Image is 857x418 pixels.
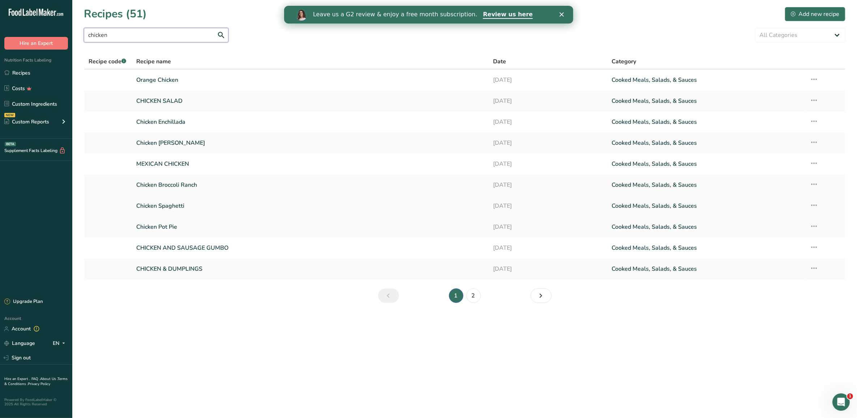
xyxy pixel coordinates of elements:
a: [DATE] [493,261,603,276]
div: BETA [5,142,16,146]
div: Upgrade Plan [4,298,43,305]
a: [DATE] [493,156,603,172]
iframe: Intercom live chat [832,393,850,411]
a: [DATE] [493,72,603,88]
a: Cooked Meals, Salads, & Sauces [612,177,801,193]
a: Cooked Meals, Salads, & Sauces [612,240,801,256]
a: Chicken Broccoli Ranch [136,177,484,193]
div: Add new recipe [791,10,839,18]
a: Cooked Meals, Salads, & Sauces [612,72,801,88]
h1: Recipes (51) [84,6,147,22]
span: Category [612,57,636,66]
a: Language [4,337,35,350]
a: Page 2. [466,288,481,303]
a: Chicken Pot Pie [136,219,484,235]
button: Add new recipe [785,7,845,21]
a: Previous page [378,288,399,303]
a: Terms & Conditions . [4,376,68,387]
span: Recipe name [136,57,171,66]
span: Date [493,57,506,66]
a: Cooked Meals, Salads, & Sauces [612,261,801,276]
a: Chicken Enchillada [136,114,484,130]
a: Cooked Meals, Salads, & Sauces [612,114,801,130]
a: Chicken Spaghetti [136,198,484,214]
a: MEXICAN CHICKEN [136,156,484,172]
a: CHICKEN & DUMPLINGS [136,261,484,276]
span: Recipe code [89,58,126,66]
a: Cooked Meals, Salads, & Sauces [612,156,801,172]
a: Orange Chicken [136,72,484,88]
a: CHICKEN SALAD [136,93,484,109]
a: Cooked Meals, Salads, & Sauces [612,219,801,235]
a: Cooked Meals, Salads, & Sauces [612,93,801,109]
a: Cooked Meals, Salads, & Sauces [612,135,801,151]
a: [DATE] [493,93,603,109]
a: Privacy Policy [28,381,50,387]
iframe: Intercom live chat banner [284,6,573,24]
a: [DATE] [493,135,603,151]
a: Next page [531,288,552,303]
div: NEW [4,113,15,117]
div: Powered By FoodLabelMaker © 2025 All Rights Reserved [4,398,68,406]
input: Search for recipe [84,28,228,42]
span: 1 [847,393,853,399]
div: EN [53,339,68,348]
a: [DATE] [493,198,603,214]
div: Custom Reports [4,118,49,126]
a: Chicken [PERSON_NAME] [136,135,484,151]
a: Cooked Meals, Salads, & Sauces [612,198,801,214]
a: FAQ . [31,376,40,381]
button: Hire an Expert [4,37,68,50]
a: CHICKEN AND SAUSAGE GUMBO [136,240,484,256]
a: [DATE] [493,240,603,256]
a: [DATE] [493,219,603,235]
a: Hire an Expert . [4,376,30,381]
a: About Us . [40,376,57,381]
a: [DATE] [493,177,603,193]
a: [DATE] [493,114,603,130]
